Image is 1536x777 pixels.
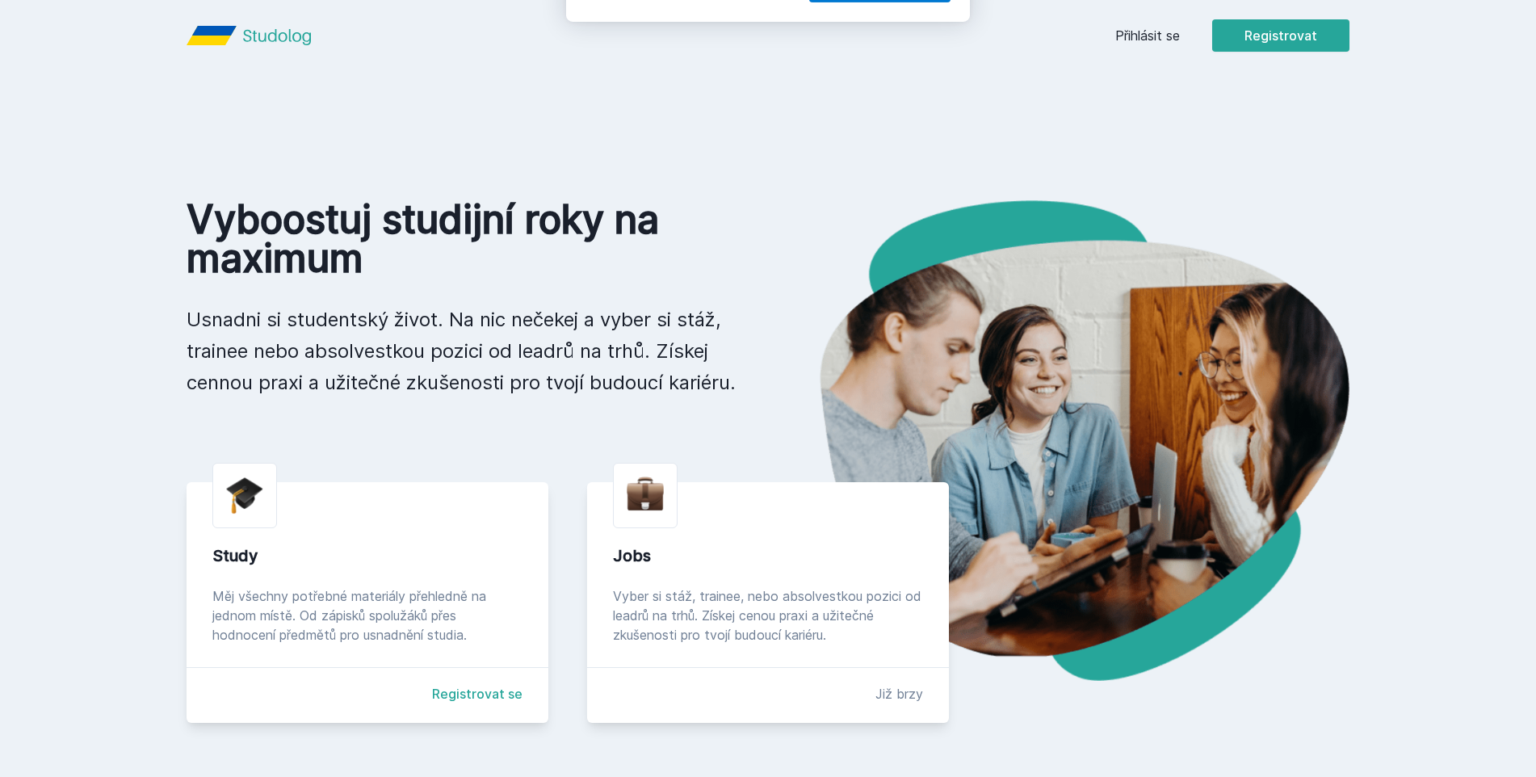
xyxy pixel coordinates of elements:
[187,304,742,398] p: Usnadni si studentský život. Na nic nečekej a vyber si stáž, trainee nebo absolvestkou pozici od ...
[768,200,1349,681] img: hero.png
[627,473,664,514] img: briefcase.png
[650,19,951,57] div: [PERSON_NAME] dostávat tipy ohledně studia, nových testů, hodnocení učitelů a předmětů?
[742,84,800,124] button: Ne
[875,684,923,703] div: Již brzy
[585,19,650,84] img: notification icon
[613,586,923,645] div: Vyber si stáž, trainee, nebo absolvestkou pozici od leadrů na trhů. Získej cenou praxi a užitečné...
[212,586,522,645] div: Měj všechny potřebné materiály přehledně na jednom místě. Od zápisků spolužáků přes hodnocení pře...
[809,84,951,124] button: Jasně, jsem pro
[432,684,522,703] a: Registrovat se
[226,477,263,514] img: graduation-cap.png
[187,200,742,278] h1: Vyboostuj studijní roky na maximum
[613,544,923,567] div: Jobs
[212,544,522,567] div: Study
